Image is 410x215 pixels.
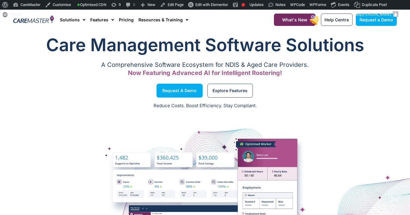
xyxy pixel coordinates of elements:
[157,84,203,98] a: Request a Demo
[10,10,21,19] span: Forms
[274,14,315,26] a: What's New
[90,10,114,30] a: Features
[13,15,54,24] img: CareMaster Logo
[138,10,188,30] a: Resources & Training
[13,33,397,57] h1: Care Management Software Solutions
[60,10,259,30] nav: Menu
[119,10,134,30] a: Pricing
[195,2,228,7] span: Edit with Elementor
[13,63,397,67] p: A Comprehensive Software Ecosystem for NDIS & Aged Care Providers.
[362,12,391,17] span: [PERSON_NAME]
[162,89,197,92] span: Request a Demo
[350,10,401,19] a: G'day,
[359,17,393,22] span: Request a Demo
[321,14,353,26] a: Help Centre
[207,84,253,98] a: Explore Features
[356,14,397,26] a: Request a Demo
[241,3,245,7] div: Focus keyphrase not set
[325,17,349,22] span: Help Centre
[282,17,307,22] span: What's New
[213,89,247,92] span: Explore Features
[60,10,85,30] a: Solutions
[4,102,406,109] p: Reduce Costs. Boost Efficiency. Stay Compliant.
[128,69,282,76] span: Now Featuring Advanced AI for Intelligent Rostering!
